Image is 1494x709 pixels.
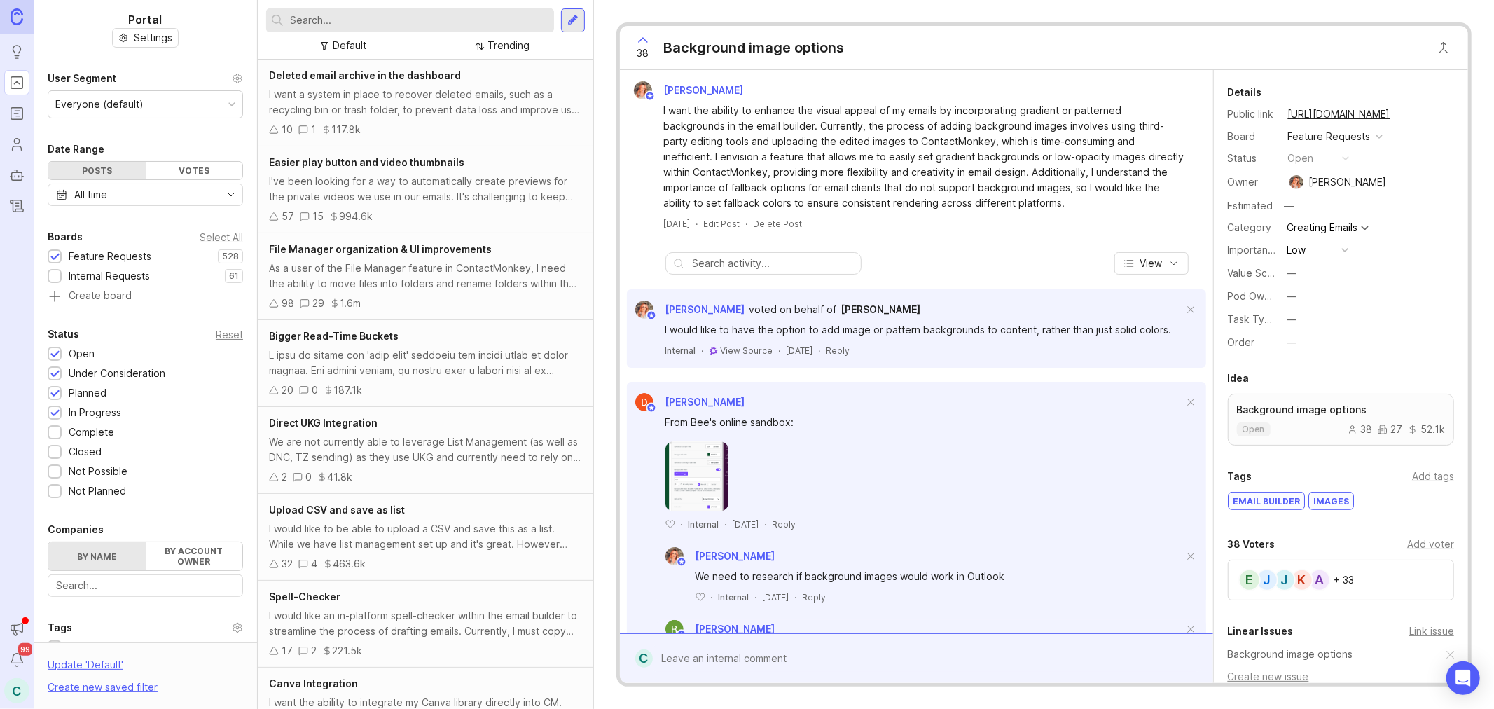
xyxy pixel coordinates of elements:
[4,70,29,95] a: Portal
[689,518,719,530] div: Internal
[269,156,464,168] span: Easier play button and video thumbnails
[1228,623,1294,640] div: Linear Issues
[696,623,775,635] span: [PERSON_NAME]
[721,345,773,356] span: View Source
[1309,493,1353,509] div: images
[676,629,686,640] img: member badge
[69,249,151,264] div: Feature Requests
[773,518,796,530] div: Reply
[327,469,352,485] div: 41.8k
[664,218,691,230] a: [DATE]
[754,218,803,230] div: Delete Post
[646,403,656,413] img: member badge
[269,521,582,552] div: I would like to be able to upload a CSV and save this as a list. While we have list management se...
[749,302,837,317] div: voted on behalf of
[660,547,688,565] img: Bronwen W
[787,345,813,356] time: [DATE]
[627,393,745,411] a: Daniel G[PERSON_NAME]
[48,162,146,179] div: Posts
[646,310,656,321] img: member badge
[1287,289,1297,304] div: —
[1228,669,1454,684] div: Create new issue
[1287,242,1306,258] div: Low
[282,296,294,311] div: 98
[146,542,243,570] label: By account owner
[1228,151,1277,166] div: Status
[258,581,593,668] a: Spell-CheckerI would like an in-platform spell-checker within the email builder to streamline the...
[665,396,745,408] span: [PERSON_NAME]
[1228,647,1353,662] a: Background image options
[333,556,366,572] div: 463.6k
[711,591,713,603] div: ·
[487,38,530,53] div: Trending
[1228,290,1299,302] label: Pod Ownership
[1228,244,1280,256] label: Importance
[629,81,656,99] img: Bronwen W
[803,591,826,603] div: Reply
[1228,84,1262,101] div: Details
[282,556,293,572] div: 32
[1140,256,1163,270] span: View
[311,643,317,659] div: 2
[1408,425,1445,434] div: 52.1k
[1407,537,1454,552] div: Add voter
[18,643,32,656] span: 99
[333,38,366,53] div: Default
[637,46,649,61] span: 38
[1287,266,1297,281] div: —
[1243,424,1265,435] p: open
[258,146,593,233] a: Easier play button and video thumbnailsI've been looking for a way to automatically create previe...
[1287,223,1358,233] div: Creating Emails
[746,218,748,230] div: ·
[625,81,755,99] a: Bronwen W[PERSON_NAME]
[129,11,162,28] h1: Portal
[1238,569,1261,591] div: E
[1228,174,1277,190] div: Owner
[1237,403,1445,417] p: Background image options
[305,469,312,485] div: 0
[710,347,718,355] img: gong
[4,193,29,219] a: Changelog
[4,678,29,703] button: C
[69,385,106,401] div: Planned
[1308,569,1331,591] div: A
[269,69,461,81] span: Deleted email archive in the dashboard
[665,345,696,357] div: Internal
[269,434,582,465] div: We are not currently able to leverage List Management (as well as DNC, TZ sending) as they use UK...
[665,322,1184,338] div: I would like to have the option to add image or pattern backgrounds to content, rather than just ...
[269,347,582,378] div: L ipsu do sitame con 'adip elit' seddoeiu tem incidi utlab et dolor magnaa. Eni admini veniam, qu...
[269,174,582,205] div: I've been looking for a way to automatically create previews for the private videos we use in our...
[696,550,775,562] span: [PERSON_NAME]
[665,415,1184,430] div: From Bee's online sandbox:
[755,591,757,603] div: ·
[681,518,683,530] div: ·
[48,657,123,680] div: Update ' Default '
[200,233,243,241] div: Select All
[258,233,593,320] a: File Manager organization & UI improvementsAs a user of the File Manager feature in ContactMonkey...
[333,383,362,398] div: 187.1k
[1348,425,1372,434] div: 38
[1334,575,1355,585] div: + 33
[657,547,775,565] a: Bronwen W[PERSON_NAME]
[282,122,293,137] div: 10
[269,87,582,118] div: I want a system in place to recover deleted emails, such as a recycling bin or trash folder, to p...
[630,301,658,319] img: Bronwen W
[48,228,83,245] div: Boards
[1228,536,1275,553] div: 38 Voters
[664,103,1185,211] div: I want the ability to enhance the visual appeal of my emails by incorporating gradient or pattern...
[269,261,582,291] div: As a user of the File Manager feature in ContactMonkey, I need the ability to move files into fol...
[69,640,155,655] div: Posts without tags
[258,320,593,407] a: Bigger Read-Time BucketsL ipsu do sitame con 'adip elit' seddoeiu tem incidi utlab et dolor magna...
[331,122,361,137] div: 117.8k
[48,521,104,538] div: Companies
[1280,197,1299,215] div: —
[1256,569,1278,591] div: J
[4,617,29,642] button: Announcements
[56,578,235,593] input: Search...
[69,405,121,420] div: In Progress
[826,345,850,357] div: Reply
[269,677,358,689] span: Canva Integration
[664,38,845,57] div: Background image options
[1430,34,1458,62] button: Close button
